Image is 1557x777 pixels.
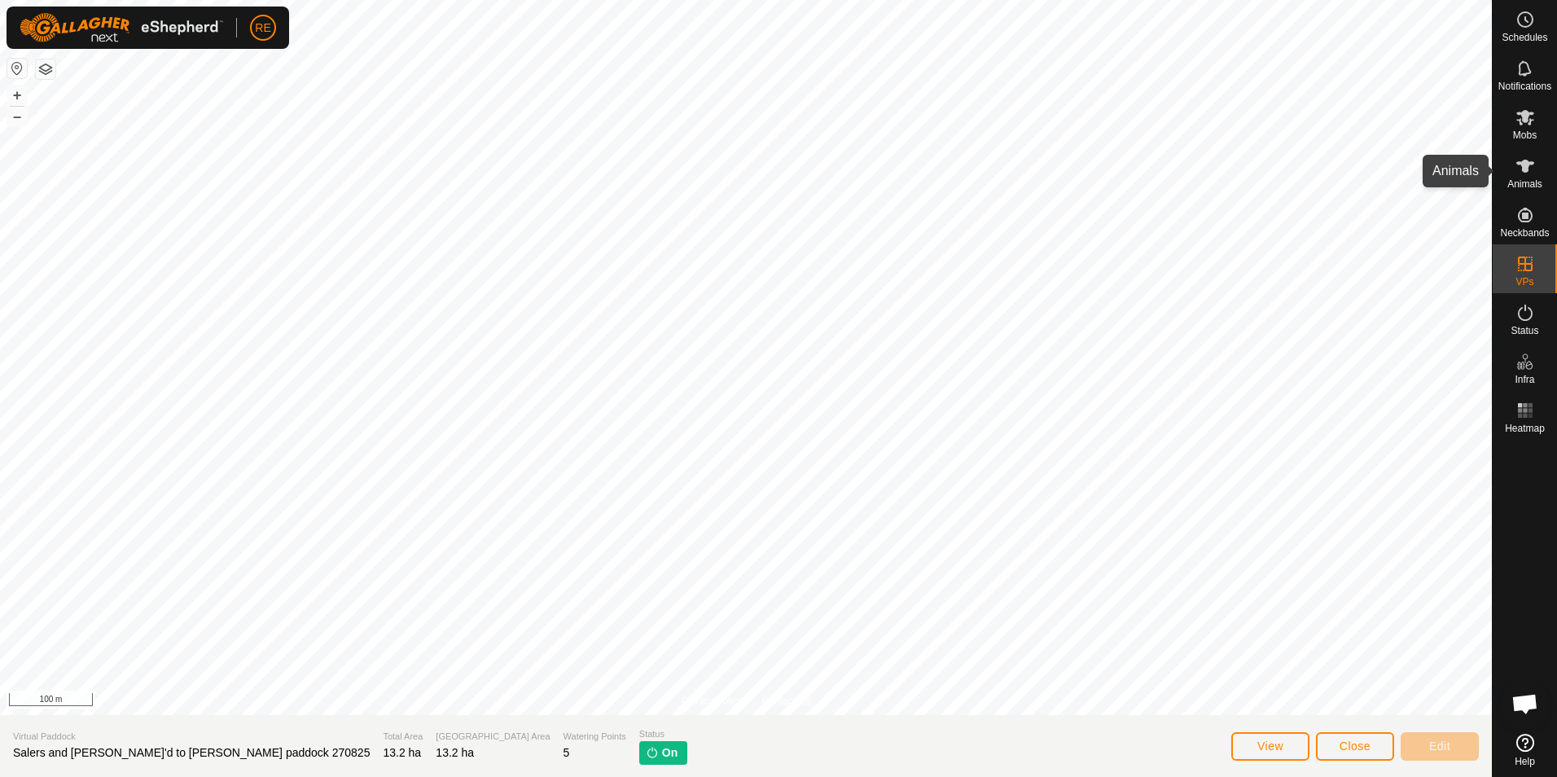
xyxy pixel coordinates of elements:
span: Watering Points [564,730,626,744]
span: Schedules [1502,33,1547,42]
span: 13.2 ha [383,746,421,759]
span: Neckbands [1500,228,1549,238]
img: Gallagher Logo [20,13,223,42]
a: Contact Us [762,694,810,709]
a: Privacy Policy [682,694,743,709]
span: VPs [1515,277,1533,287]
button: Map Layers [36,59,55,79]
span: 13.2 ha [436,746,474,759]
span: Close [1340,740,1371,753]
span: Help [1515,757,1535,766]
button: + [7,86,27,105]
img: turn-on [646,746,659,759]
button: Close [1316,732,1394,761]
button: View [1231,732,1309,761]
span: Salers and [PERSON_NAME]'d to [PERSON_NAME] paddock 270825 [13,746,370,759]
span: Notifications [1498,81,1551,91]
span: RE [255,20,270,37]
span: On [662,744,678,762]
span: 5 [564,746,570,759]
span: Virtual Paddock [13,730,370,744]
button: Edit [1401,732,1479,761]
span: Mobs [1513,130,1537,140]
span: View [1257,740,1283,753]
button: Reset Map [7,59,27,78]
a: Help [1493,727,1557,773]
span: Infra [1515,375,1534,384]
span: Status [639,727,687,741]
button: – [7,107,27,126]
span: [GEOGRAPHIC_DATA] Area [436,730,550,744]
a: Open chat [1501,679,1550,728]
span: Animals [1507,179,1542,189]
span: Status [1511,326,1538,336]
span: Heatmap [1505,424,1545,433]
span: Total Area [383,730,423,744]
span: Edit [1429,740,1450,753]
